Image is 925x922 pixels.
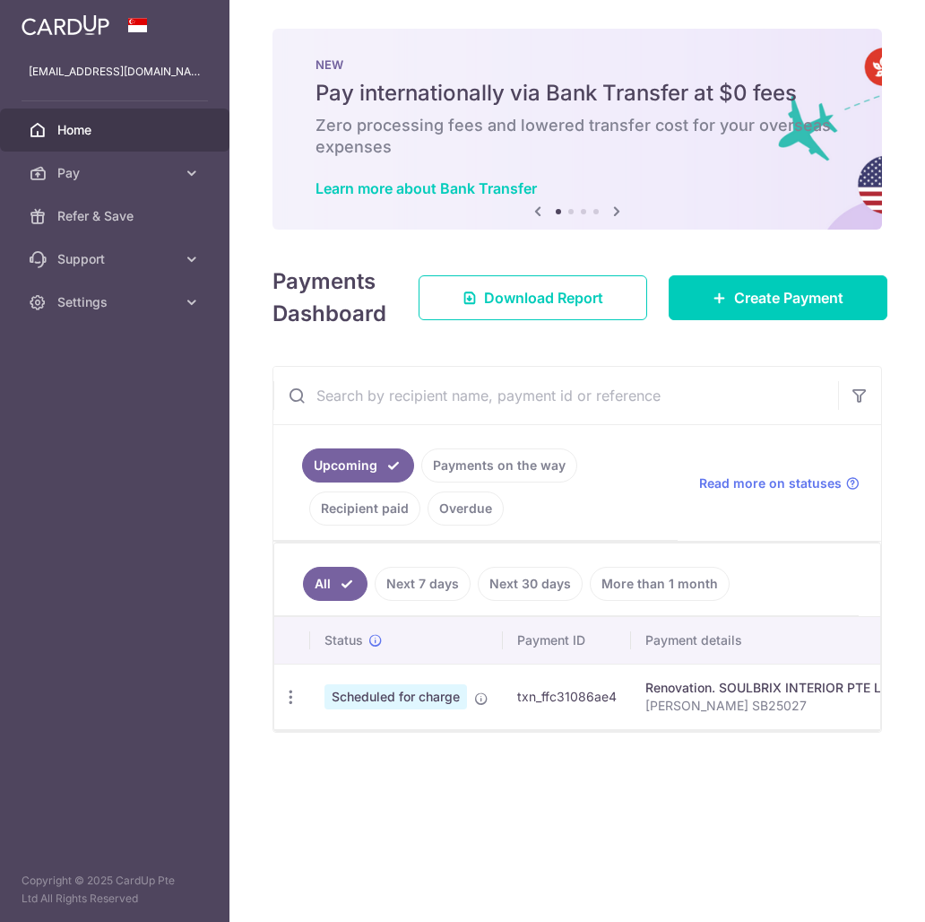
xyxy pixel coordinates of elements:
[316,115,839,158] h6: Zero processing fees and lowered transfer cost for your overseas expenses
[503,617,631,664] th: Payment ID
[273,367,838,424] input: Search by recipient name, payment id or reference
[316,79,839,108] h5: Pay internationally via Bank Transfer at $0 fees
[57,250,176,268] span: Support
[316,57,839,72] p: NEW
[302,448,414,483] a: Upcoming
[57,164,176,182] span: Pay
[478,567,583,601] a: Next 30 days
[734,287,843,309] span: Create Payment
[645,679,897,697] div: Renovation. SOULBRIX INTERIOR PTE LTD
[29,63,201,81] p: [EMAIL_ADDRESS][DOMAIN_NAME]
[419,275,647,320] a: Download Report
[699,474,860,492] a: Read more on statuses
[324,684,467,709] span: Scheduled for charge
[22,14,109,36] img: CardUp
[309,491,420,526] a: Recipient paid
[669,275,887,320] a: Create Payment
[645,697,897,715] p: [PERSON_NAME] SB25027
[57,207,176,225] span: Refer & Save
[375,567,471,601] a: Next 7 days
[699,474,842,492] span: Read more on statuses
[428,491,504,526] a: Overdue
[484,287,603,309] span: Download Report
[272,265,386,330] h4: Payments Dashboard
[316,179,537,197] a: Learn more about Bank Transfer
[324,631,363,649] span: Status
[57,121,176,139] span: Home
[272,29,882,230] img: Bank transfer banner
[303,567,367,601] a: All
[590,567,730,601] a: More than 1 month
[503,664,631,729] td: txn_ffc31086ae4
[631,617,912,664] th: Payment details
[421,448,577,483] a: Payments on the way
[57,293,176,311] span: Settings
